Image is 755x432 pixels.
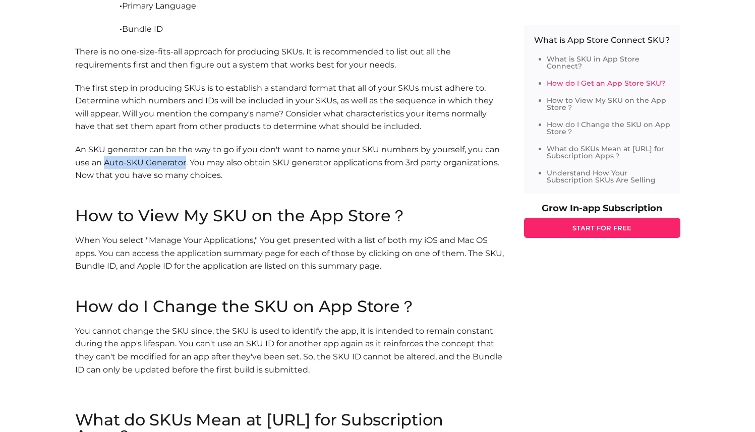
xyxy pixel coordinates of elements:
[547,168,656,184] a: Understand How Your Subscription SKUs Are Selling
[75,208,504,224] h2: How to View My SKU on the App Store？
[547,96,666,112] a: How to View My SKU on the App Store？
[75,82,504,133] p: The first step in producing SKUs is to establish a standard format that all of your SKUs must adh...
[524,218,680,238] a: START FOR FREE
[75,143,504,208] p: An SKU generator can be the way to go if you don't want to name your SKU numbers by yourself, you...
[534,35,670,45] p: What is App Store Connect SKU?
[547,120,670,136] a: How do I Change the SKU on App Store？
[120,1,122,11] b: ·
[524,204,680,213] p: Grow In-app Subscription
[75,45,504,71] p: There is no one-size-fits-all approach for producing SKUs. It is recommended to list out all the ...
[75,298,504,315] h2: How do I Change the SKU on App Store？
[75,325,504,376] p: You cannot change the SKU since, the SKU is used to identify the app, it is intended to remain co...
[75,234,504,298] p: When You select "Manage Your Applications," You get presented with a list of both my iOS and Mac ...
[547,54,640,71] a: What is SKU in App Store Connect?
[547,144,664,160] a: What do SKUs Mean at [URL] for Subscription Apps？
[120,24,122,34] b: ·
[75,23,504,36] p: Bundle ID
[547,79,665,88] a: How do I Get an App Store SKU?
